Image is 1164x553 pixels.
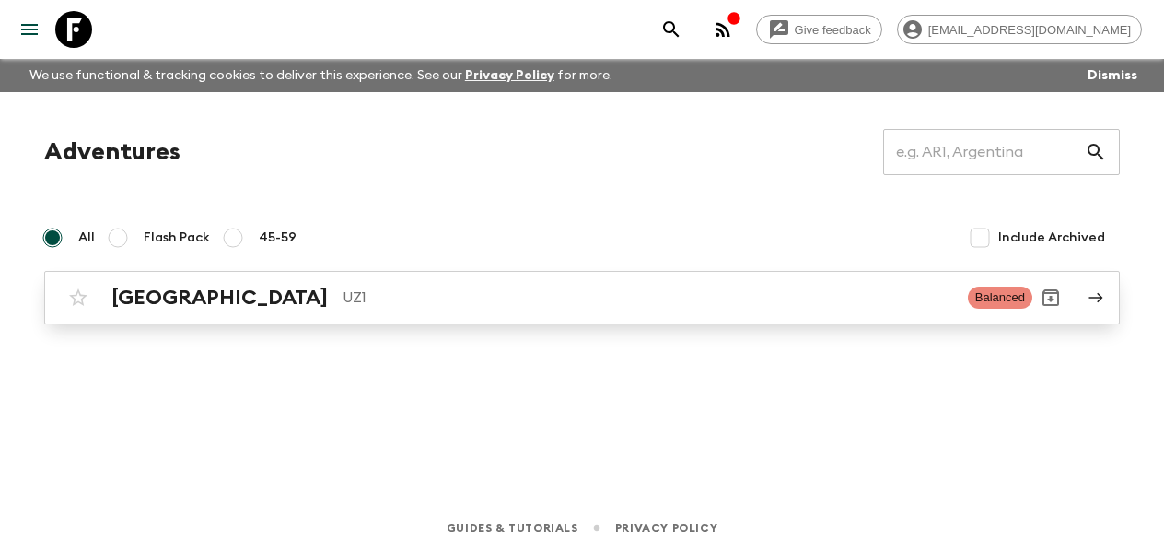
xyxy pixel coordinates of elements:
a: Privacy Policy [615,518,717,538]
div: [EMAIL_ADDRESS][DOMAIN_NAME] [897,15,1142,44]
h1: Adventures [44,134,180,171]
button: search adventures [653,11,690,48]
a: Give feedback [756,15,882,44]
span: [EMAIL_ADDRESS][DOMAIN_NAME] [918,23,1141,37]
button: Archive [1032,279,1069,316]
a: [GEOGRAPHIC_DATA]UZ1BalancedArchive [44,271,1120,324]
input: e.g. AR1, Argentina [883,126,1085,178]
span: Include Archived [998,229,1105,247]
p: UZ1 [343,287,953,309]
span: All [78,229,95,247]
a: Guides & Tutorials [447,518,578,538]
p: We use functional & tracking cookies to deliver this experience. See our for more. [22,59,620,92]
span: Give feedback [785,23,881,37]
h2: [GEOGRAPHIC_DATA] [111,286,328,310]
a: Privacy Policy [465,69,554,82]
span: Balanced [968,287,1032,309]
button: menu [11,11,48,48]
span: 45-59 [259,229,297,247]
span: Flash Pack [144,229,210,247]
button: Dismiss [1083,63,1142,88]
